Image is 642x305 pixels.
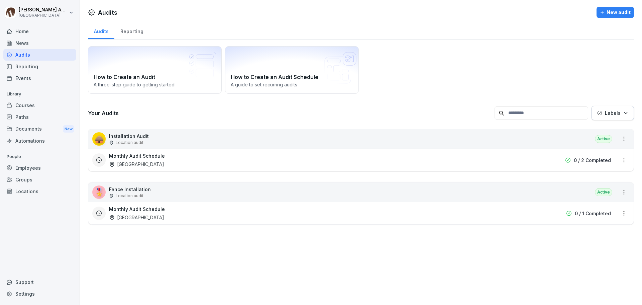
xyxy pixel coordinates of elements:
p: People [3,151,76,162]
p: [GEOGRAPHIC_DATA] [19,13,68,18]
a: Automations [3,135,76,147]
div: 🛖 [92,132,106,146]
h1: Audits [98,8,117,17]
div: [GEOGRAPHIC_DATA] [109,214,164,221]
div: Documents [3,123,76,135]
p: Installation Audit [109,133,149,140]
a: How to Create an AuditA three-step guide to getting started [88,46,222,94]
p: Fence Installation [109,186,151,193]
a: Settings [3,288,76,300]
div: New [63,125,74,133]
a: Events [3,72,76,84]
a: Locations [3,185,76,197]
p: Library [3,89,76,99]
button: New audit [597,7,634,18]
a: Employees [3,162,76,174]
a: Audits [88,22,114,39]
p: 0 / 2 Completed [574,157,611,164]
p: A three-step guide to getting started [94,81,216,88]
div: Active [595,135,612,143]
div: New audit [600,9,631,16]
h3: Your Audits [88,109,491,117]
a: Reporting [114,22,149,39]
a: Courses [3,99,76,111]
a: Groups [3,174,76,185]
a: News [3,37,76,49]
h2: How to Create an Audit Schedule [231,73,353,81]
p: A guide to set recurring audits [231,81,353,88]
p: 0 / 1 Completed [575,210,611,217]
div: [GEOGRAPHIC_DATA] [109,161,164,168]
h3: Monthly Audit Schedule [109,206,165,213]
h2: How to Create an Audit [94,73,216,81]
a: DocumentsNew [3,123,76,135]
p: [PERSON_NAME] Andreasen [19,7,68,13]
p: Labels [605,109,621,117]
div: 🎖️ [92,185,106,199]
div: Active [595,188,612,196]
h3: Monthly Audit Schedule [109,152,165,159]
a: Home [3,25,76,37]
a: Reporting [3,61,76,72]
p: Location audit [116,193,143,199]
p: Location audit [116,140,143,146]
a: Paths [3,111,76,123]
div: Support [3,276,76,288]
a: Audits [3,49,76,61]
a: How to Create an Audit ScheduleA guide to set recurring audits [225,46,359,94]
button: Labels [592,106,634,120]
